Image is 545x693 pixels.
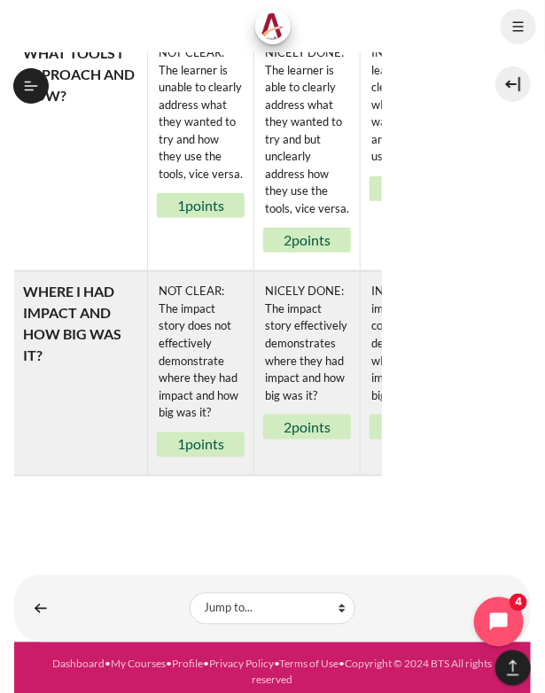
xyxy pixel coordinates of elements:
[14,271,147,475] td: Criterion WHERE I HAD IMPACT AND HOW BIG WAS IT?
[23,592,58,625] a: ◄ Level 1 Certificate
[263,415,351,440] div: points
[177,197,185,214] span: 1
[253,658,493,687] a: Copyright © 2024 BTS All rights reserved
[148,34,467,270] tr: Levels group
[173,658,204,671] a: Profile
[495,650,531,686] button: [[backtotopbutton]]
[157,432,245,457] div: points
[157,281,245,423] div: NOT CLEAR: The impact story does not effectively demonstrate where they had impact and how big wa...
[261,13,285,40] img: Architeck
[157,193,245,218] div: points
[263,281,351,406] div: NICELY DONE: The impact story effectively demonstrates where they had impact and how big was it?
[263,228,351,253] div: points
[148,34,254,270] td: Level NOT CLEAR: The learner is unable to clearly address what they wanted to try and how they us...
[254,34,361,270] td: Level NICELY DONE: The learner is able to clearly address what they wanted to try and but unclear...
[53,658,105,671] a: Dashboard
[177,436,185,453] span: 1
[284,418,292,435] span: 2
[284,231,292,248] span: 2
[43,657,502,689] div: • • • • •
[370,176,457,201] div: points
[487,592,522,625] a: Level 2 Certificate: Graduate with Distinction ►
[361,272,467,474] td: Level INSPIRING: The impact story compellingly demonstrates where they had impact and how big was...
[14,33,147,271] td: Criterion WHAT TOOLS I APPROACH AND HOW?
[157,43,245,184] div: NOT CLEAR: The learner is unable to clearly address what they wanted to try and how they use the ...
[361,34,467,270] td: Level INSPIRING: The learner is able to clearly address what they wanted to try and how they use ...
[255,9,291,44] a: Architeck Architeck
[263,43,351,219] div: NICELY DONE: The learner is able to clearly address what they wanted to try and but unclearly add...
[370,43,457,167] div: INSPIRING: The learner is able to clearly address what they wanted to try and how they use the to...
[254,272,361,474] td: Level NICELY DONE: The impact story effectively demonstrates where they had impact and how big wa...
[370,415,457,440] div: points
[148,272,467,474] tr: Levels group
[370,281,457,406] div: INSPIRING: The impact story compellingly demonstrates where they had impact and how big was it?
[112,658,167,671] a: My Courses
[210,658,275,671] a: Privacy Policy
[148,272,254,474] td: Level NOT CLEAR: The impact story does not effectively demonstrate where they had impact and how ...
[280,658,339,671] a: Terms of Use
